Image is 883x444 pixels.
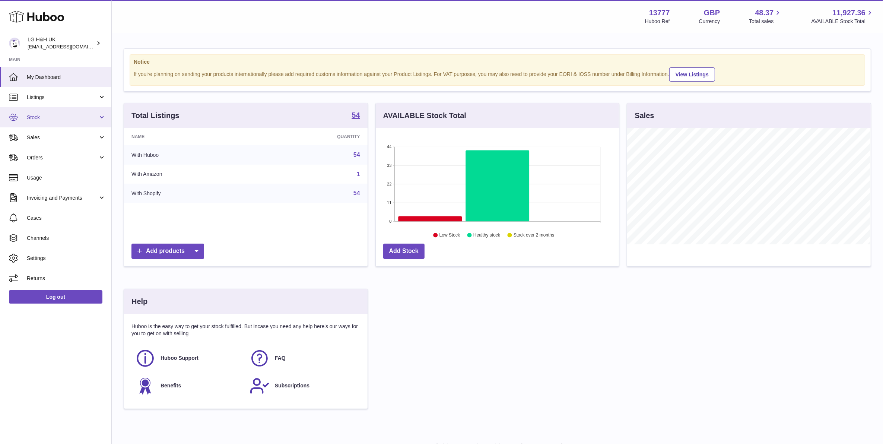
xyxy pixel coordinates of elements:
[357,171,360,177] a: 1
[124,184,257,203] td: With Shopify
[387,145,391,149] text: 44
[161,355,198,362] span: Huboo Support
[28,36,95,50] div: LG H&H UK
[749,18,782,25] span: Total sales
[669,67,715,82] a: View Listings
[275,382,309,389] span: Subscriptions
[353,152,360,158] a: 54
[645,18,670,25] div: Huboo Ref
[124,145,257,165] td: With Huboo
[27,134,98,141] span: Sales
[27,255,106,262] span: Settings
[250,348,356,368] a: FAQ
[755,8,774,18] span: 48.37
[352,111,360,119] strong: 54
[749,8,782,25] a: 48.37 Total sales
[353,190,360,196] a: 54
[352,111,360,120] a: 54
[811,18,874,25] span: AVAILABLE Stock Total
[27,114,98,121] span: Stock
[439,233,460,238] text: Low Stock
[699,18,720,25] div: Currency
[704,8,720,18] strong: GBP
[27,154,98,161] span: Orders
[635,111,654,121] h3: Sales
[250,376,356,396] a: Subscriptions
[27,275,106,282] span: Returns
[131,111,180,121] h3: Total Listings
[27,94,98,101] span: Listings
[131,323,360,337] p: Huboo is the easy way to get your stock fulfilled. But incase you need any help here's our ways f...
[27,194,98,202] span: Invoicing and Payments
[27,174,106,181] span: Usage
[135,376,242,396] a: Benefits
[383,244,425,259] a: Add Stock
[27,215,106,222] span: Cases
[161,382,181,389] span: Benefits
[27,74,106,81] span: My Dashboard
[134,58,861,66] strong: Notice
[28,44,109,50] span: [EMAIL_ADDRESS][DOMAIN_NAME]
[811,8,874,25] a: 11,927.36 AVAILABLE Stock Total
[9,38,20,49] img: veechen@lghnh.co.uk
[514,233,554,238] text: Stock over 2 months
[9,290,102,304] a: Log out
[131,296,147,307] h3: Help
[387,163,391,168] text: 33
[383,111,466,121] h3: AVAILABLE Stock Total
[387,182,391,186] text: 22
[257,128,368,145] th: Quantity
[134,66,861,82] div: If you're planning on sending your products internationally please add required customs informati...
[124,165,257,184] td: With Amazon
[135,348,242,368] a: Huboo Support
[649,8,670,18] strong: 13777
[275,355,286,362] span: FAQ
[389,219,391,223] text: 0
[131,244,204,259] a: Add products
[27,235,106,242] span: Channels
[387,200,391,205] text: 11
[832,8,865,18] span: 11,927.36
[124,128,257,145] th: Name
[473,233,501,238] text: Healthy stock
